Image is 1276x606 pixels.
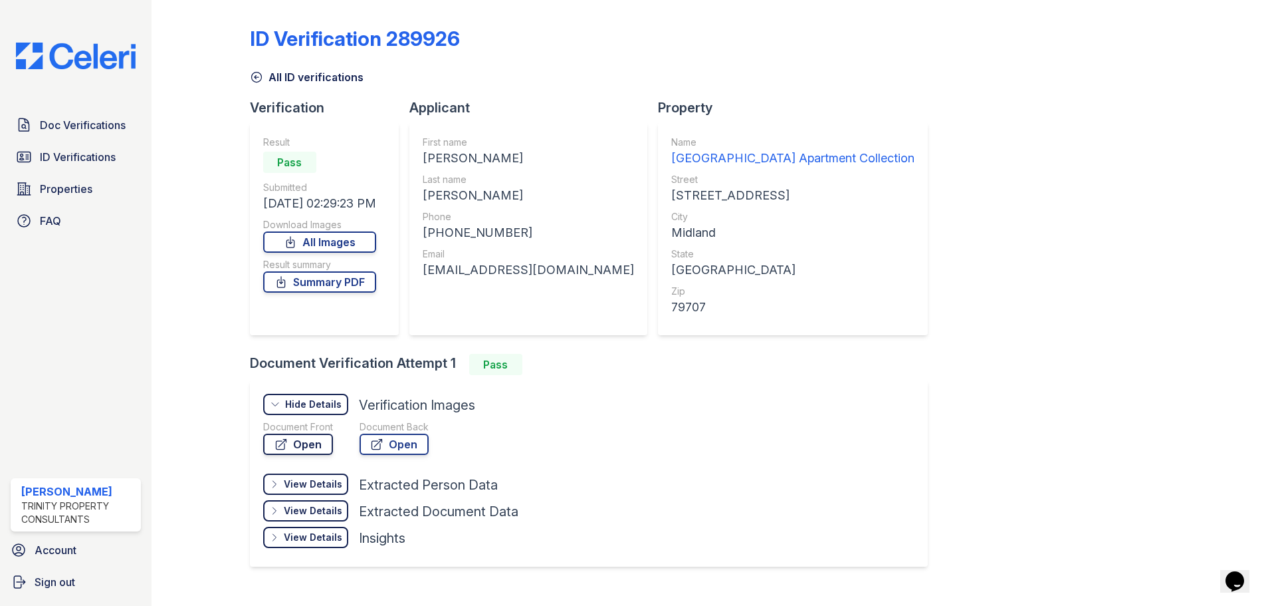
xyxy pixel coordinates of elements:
div: Pass [469,354,522,375]
div: Hide Details [285,398,342,411]
div: State [671,247,914,261]
div: Result summary [263,258,376,271]
div: Extracted Document Data [359,502,518,521]
div: Pass [263,152,316,173]
div: Download Images [263,218,376,231]
div: [DATE] 02:29:23 PM [263,194,376,213]
div: Result [263,136,376,149]
img: CE_Logo_Blue-a8612792a0a2168367f1c8372b55b34899dd931a85d93a1a3d3e32e68fde9ad4.png [5,43,146,69]
span: ID Verifications [40,149,116,165]
div: [EMAIL_ADDRESS][DOMAIN_NAME] [423,261,634,279]
div: City [671,210,914,224]
a: Account [5,537,146,563]
div: First name [423,136,634,149]
div: Name [671,136,914,149]
a: All ID verifications [250,69,364,85]
a: Open [360,434,429,455]
div: [GEOGRAPHIC_DATA] Apartment Collection [671,149,914,168]
div: [STREET_ADDRESS] [671,186,914,205]
a: Open [263,434,333,455]
a: Doc Verifications [11,112,141,138]
span: Properties [40,181,92,197]
div: Trinity Property Consultants [21,500,136,526]
div: View Details [284,504,342,518]
div: Phone [423,210,634,224]
div: Verification [250,98,409,117]
div: Verification Images [359,396,475,414]
div: Extracted Person Data [359,476,498,494]
div: Zip [671,285,914,298]
div: Email [423,247,634,261]
div: Insights [359,529,405,547]
div: Applicant [409,98,658,117]
a: FAQ [11,208,141,234]
div: View Details [284,478,342,491]
div: Document Back [360,420,429,434]
a: Name [GEOGRAPHIC_DATA] Apartment Collection [671,136,914,168]
div: ID Verification 289926 [250,27,460,51]
div: [PHONE_NUMBER] [423,224,634,242]
div: [PERSON_NAME] [423,149,634,168]
iframe: chat widget [1220,553,1263,593]
div: [PERSON_NAME] [21,484,136,500]
span: Doc Verifications [40,117,126,133]
a: Sign out [5,569,146,595]
span: FAQ [40,213,61,229]
div: Property [658,98,938,117]
div: Submitted [263,181,376,194]
div: View Details [284,531,342,544]
a: ID Verifications [11,144,141,170]
div: [GEOGRAPHIC_DATA] [671,261,914,279]
span: Account [35,542,76,558]
a: Properties [11,176,141,202]
a: All Images [263,231,376,253]
a: Summary PDF [263,271,376,293]
div: Midland [671,224,914,242]
div: [PERSON_NAME] [423,186,634,205]
div: Document Verification Attempt 1 [250,354,938,375]
div: Street [671,173,914,186]
div: Last name [423,173,634,186]
div: Document Front [263,420,333,434]
span: Sign out [35,574,75,590]
div: 79707 [671,298,914,317]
